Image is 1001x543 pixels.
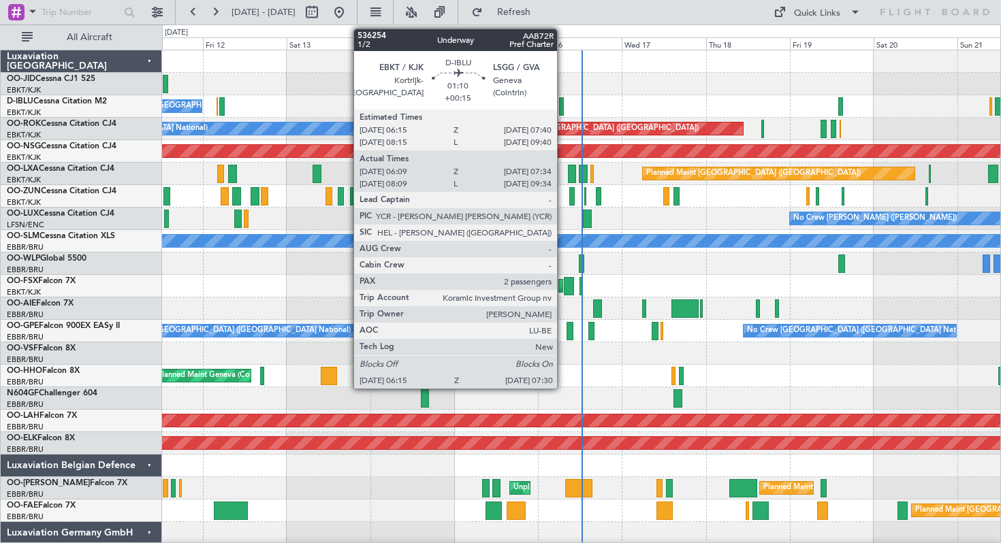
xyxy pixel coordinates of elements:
a: EBBR/BRU [7,422,44,432]
a: OO-[PERSON_NAME]Falcon 7X [7,479,127,487]
div: Fri 19 [790,37,874,50]
span: OO-ROK [7,120,41,128]
a: OO-FAEFalcon 7X [7,501,76,510]
a: OO-LUXCessna Citation CJ4 [7,210,114,218]
span: OO-ELK [7,434,37,442]
button: Refresh [465,1,547,23]
a: EBKT/KJK [7,130,41,140]
span: All Aircraft [35,33,144,42]
span: OO-HHO [7,367,42,375]
span: OO-JID [7,75,35,83]
a: OO-AIEFalcon 7X [7,299,74,308]
a: OO-HHOFalcon 8X [7,367,80,375]
a: OO-VSFFalcon 8X [7,344,76,352]
a: EBBR/BRU [7,242,44,252]
span: OO-WLP [7,254,40,263]
span: OO-LXA [7,165,39,173]
button: All Aircraft [15,27,148,48]
a: OO-ROKCessna Citation CJ4 [7,120,116,128]
a: OO-JIDCessna CJ1 525 [7,75,95,83]
button: Quick Links [767,1,868,23]
a: EBKT/KJK [7,197,41,208]
div: Wed 17 [622,37,705,50]
span: OO-VSF [7,344,38,352]
div: Planned Maint [GEOGRAPHIC_DATA] ([GEOGRAPHIC_DATA]) [646,163,861,184]
span: OO-SLM [7,232,39,240]
a: EBKT/KJK [7,175,41,185]
span: OO-LUX [7,210,39,218]
a: OO-NSGCessna Citation CJ4 [7,142,116,150]
a: EBBR/BRU [7,489,44,499]
a: LFSN/ENC [7,220,44,230]
a: EBBR/BRU [7,355,44,365]
span: D-IBLU [7,97,33,105]
a: EBBR/BRU [7,399,44,410]
span: OO-FAE [7,501,38,510]
span: OO-GPE [7,322,39,330]
div: Fri 12 [203,37,287,50]
a: EBBR/BRU [7,332,44,342]
span: OO-FSX [7,277,38,285]
span: OO-ZUN [7,187,41,195]
div: No Crew [GEOGRAPHIC_DATA] ([GEOGRAPHIC_DATA] National) [747,320,975,341]
a: EBKT/KJK [7,108,41,118]
span: Refresh [486,7,543,17]
span: OO-NSG [7,142,41,150]
a: EBKT/KJK [7,85,41,95]
a: OO-LAHFalcon 7X [7,412,77,420]
a: EBKT/KJK [7,287,41,297]
div: Planned Maint Geneva (Cointrin) [157,365,270,386]
a: EBKT/KJK [7,152,41,163]
a: EBBR/BRU [7,265,44,275]
a: OO-SLMCessna Citation XLS [7,232,115,240]
div: Unplanned Maint [GEOGRAPHIC_DATA] ([GEOGRAPHIC_DATA] National) [513,478,769,498]
span: OO-[PERSON_NAME] [7,479,90,487]
div: Sun 14 [370,37,454,50]
a: OO-ZUNCessna Citation CJ4 [7,187,116,195]
a: EBBR/BRU [7,310,44,320]
div: No Crew [PERSON_NAME] ([PERSON_NAME]) [793,208,957,229]
div: Tue 16 [538,37,622,50]
a: OO-GPEFalcon 900EX EASy II [7,322,120,330]
span: [DATE] - [DATE] [232,6,296,18]
input: Trip Number [42,2,120,22]
div: Mon 15 [454,37,538,50]
a: OO-ELKFalcon 8X [7,434,75,442]
div: Thu 18 [706,37,790,50]
span: OO-AIE [7,299,36,308]
span: N604GF [7,389,39,397]
a: OO-WLPGlobal 5500 [7,254,86,263]
div: [DATE] [165,27,188,39]
a: N604GFChallenger 604 [7,389,97,397]
a: EBBR/BRU [7,444,44,455]
a: EBBR/BRU [7,512,44,522]
div: No Crew [GEOGRAPHIC_DATA] ([GEOGRAPHIC_DATA] National) [123,320,351,341]
span: OO-LAH [7,412,39,420]
a: OO-LXACessna Citation CJ4 [7,165,114,173]
a: EBBR/BRU [7,377,44,387]
a: D-IBLUCessna Citation M2 [7,97,107,105]
a: OO-FSXFalcon 7X [7,277,76,285]
div: Sat 20 [874,37,957,50]
div: Quick Links [794,7,840,20]
div: Planned Maint [GEOGRAPHIC_DATA] ([GEOGRAPHIC_DATA]) [484,118,699,139]
div: Sat 13 [287,37,370,50]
